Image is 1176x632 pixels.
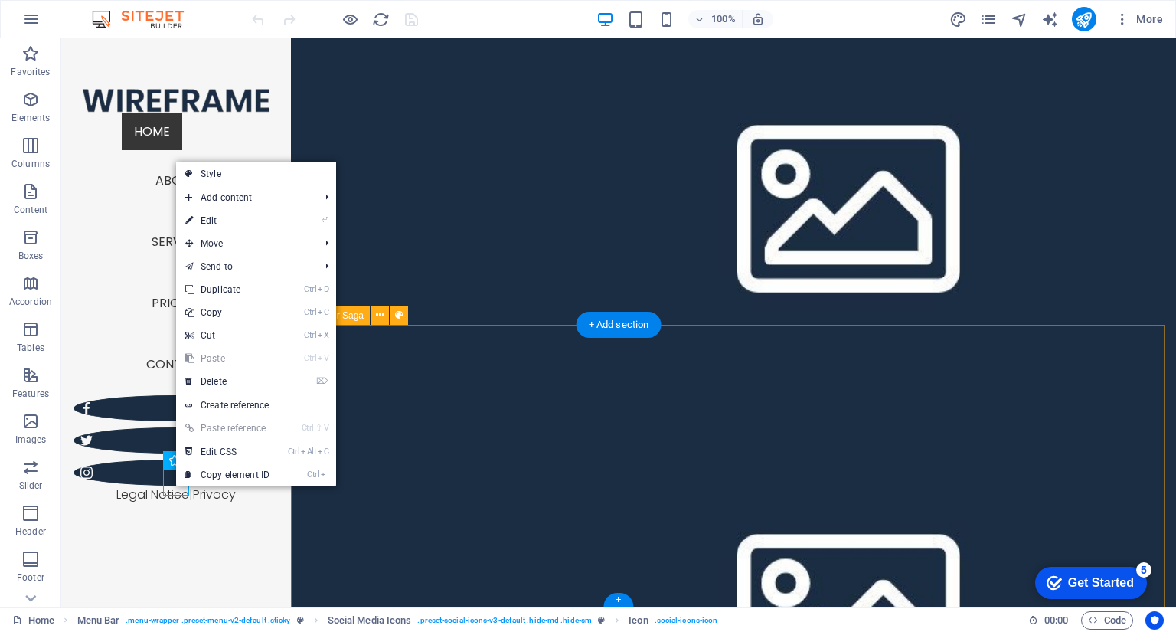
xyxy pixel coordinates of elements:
[77,611,718,630] nav: breadcrumb
[1115,11,1163,27] span: More
[15,434,47,446] p: Images
[17,342,44,354] p: Tables
[17,571,44,584] p: Footer
[313,311,364,320] span: Footer Saga
[417,611,592,630] span: . preset-social-icons-v3-default .hide-md .hide-sm
[14,204,47,216] p: Content
[322,215,328,225] i: ⏎
[1109,7,1169,31] button: More
[711,10,736,28] h6: 100%
[1081,611,1133,630] button: Code
[45,17,111,31] div: Get Started
[113,3,129,18] div: 5
[297,616,304,624] i: This element is a customizable preset
[304,284,316,294] i: Ctrl
[176,324,279,347] a: CtrlXCut
[315,423,322,433] i: ⇧
[288,447,300,457] i: Ctrl
[1075,11,1093,28] i: Publish
[321,470,328,480] i: I
[176,278,279,301] a: CtrlDDuplicate
[598,616,605,624] i: This element is a customizable preset
[316,376,328,386] i: ⌦
[577,312,661,338] div: + Add section
[304,307,316,317] i: Ctrl
[9,296,52,308] p: Accordion
[1145,611,1164,630] button: Usercentrics
[1041,10,1060,28] button: text_generator
[1011,10,1029,28] button: navigator
[176,301,279,324] a: CtrlCCopy
[751,12,765,26] i: On resize automatically adjust zoom level to fit chosen device.
[11,158,50,170] p: Columns
[980,10,998,28] button: pages
[176,370,279,393] a: ⌦Delete
[126,611,290,630] span: . menu-wrapper .preset-menu-v2-default .sticky
[176,232,313,255] span: Move
[1055,614,1057,626] span: :
[629,611,648,630] span: Click to select. Double-click to edit
[88,10,203,28] img: Editor Logo
[1041,11,1059,28] i: AI Writer
[176,394,336,417] a: Create reference
[302,423,314,433] i: Ctrl
[12,388,49,400] p: Features
[1028,611,1069,630] h6: Session time
[11,66,50,78] p: Favorites
[1072,7,1096,31] button: publish
[341,10,359,28] button: Click here to leave preview mode and continue editing
[12,611,54,630] a: Click to cancel selection. Double-click to open Pages
[371,10,390,28] button: reload
[176,186,313,209] span: Add content
[1011,11,1028,28] i: Navigator
[176,417,279,440] a: Ctrl⇧VPaste reference
[77,611,120,630] span: Click to select. Double-click to edit
[372,11,390,28] i: Reload page
[318,284,328,294] i: D
[328,611,412,630] span: Click to select. Double-click to edit
[11,112,51,124] p: Elements
[324,423,328,433] i: V
[1088,611,1126,630] span: Code
[18,250,44,262] p: Boxes
[19,480,43,492] p: Slider
[15,526,46,538] p: Header
[949,11,967,28] i: Design (Ctrl+Alt+Y)
[688,10,743,28] button: 100%
[176,255,313,278] a: Send to
[176,209,279,232] a: ⏎Edit
[176,440,279,463] a: CtrlAltCEdit CSS
[307,470,319,480] i: Ctrl
[318,447,328,457] i: C
[304,353,316,363] i: Ctrl
[318,307,328,317] i: C
[304,330,316,340] i: Ctrl
[301,447,316,457] i: Alt
[176,347,279,370] a: CtrlVPaste
[603,593,633,607] div: +
[318,353,328,363] i: V
[949,10,968,28] button: design
[318,330,328,340] i: X
[12,8,124,40] div: Get Started 5 items remaining, 0% complete
[655,611,718,630] span: . social-icons-icon
[980,11,998,28] i: Pages (Ctrl+Alt+S)
[176,463,279,486] a: CtrlICopy element ID
[1044,611,1068,630] span: 00 00
[176,162,336,185] a: Style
